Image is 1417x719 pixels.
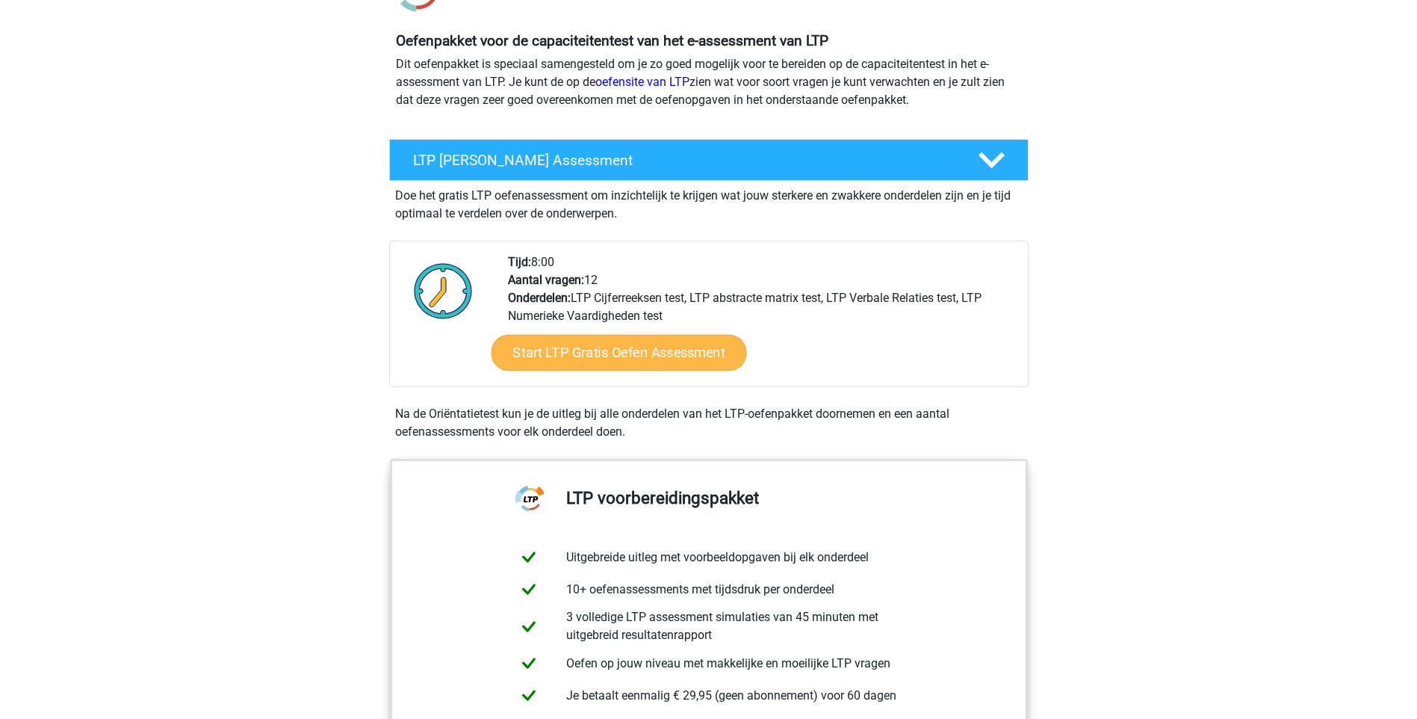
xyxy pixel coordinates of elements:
[595,75,689,89] a: oefensite van LTP
[389,405,1029,441] div: Na de Oriëntatietest kun je de uitleg bij alle onderdelen van het LTP-oefenpakket doornemen en ee...
[383,139,1035,181] a: LTP [PERSON_NAME] Assessment
[406,253,481,328] img: Klok
[508,255,531,269] b: Tijd:
[497,253,1027,386] div: 8:00 12 LTP Cijferreeksen test, LTP abstracte matrix test, LTP Verbale Relaties test, LTP Numerie...
[389,181,1029,223] div: Doe het gratis LTP oefenassessment om inzichtelijk te krijgen wat jouw sterkere en zwakkere onder...
[508,291,571,305] b: Onderdelen:
[413,152,954,169] h4: LTP [PERSON_NAME] Assessment
[491,335,746,371] a: Start LTP Gratis Oefen Assessment
[396,32,828,49] b: Oefenpakket voor de capaciteitentest van het e-assessment van LTP
[396,55,1022,109] p: Dit oefenpakket is speciaal samengesteld om je zo goed mogelijk voor te bereiden op de capaciteit...
[508,273,584,287] b: Aantal vragen:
